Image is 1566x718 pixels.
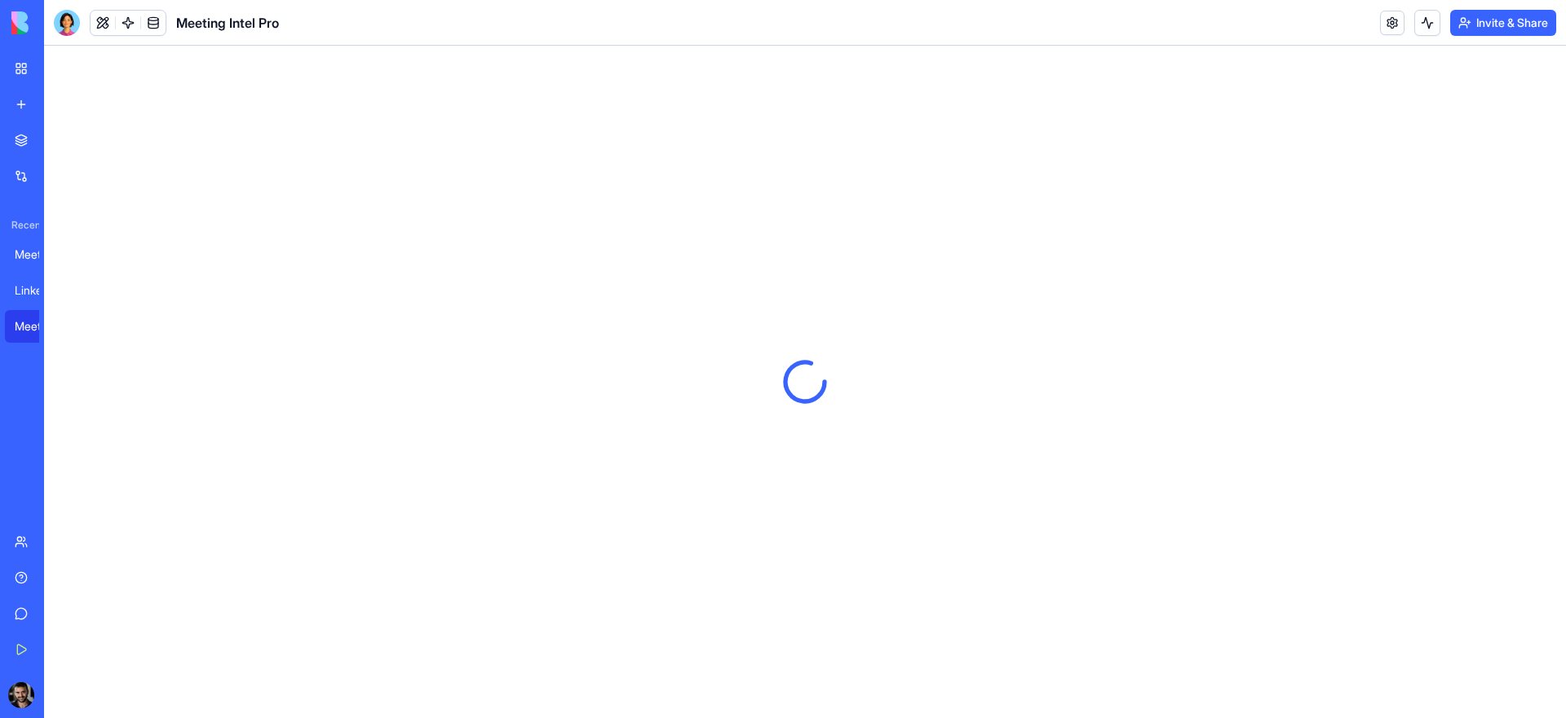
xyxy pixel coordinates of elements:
div: Meeting Prep Agent [15,246,60,263]
img: logo [11,11,113,34]
span: Recent [5,219,39,232]
a: Meeting Intel Pro [5,310,70,343]
a: Meeting Prep Agent [5,238,70,271]
img: ACg8ocIhLtIJhtGR8oHzY_JOKl4a9iA24r-rWX_L4myQwbBt2wb0UYe2rA=s96-c [8,682,34,708]
div: Meeting Intel Pro [15,318,60,335]
span: Meeting Intel Pro [176,13,279,33]
button: Invite & Share [1450,10,1556,36]
a: LinkedIn Meeting Prep Assistant [5,274,70,307]
div: LinkedIn Meeting Prep Assistant [15,282,60,299]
